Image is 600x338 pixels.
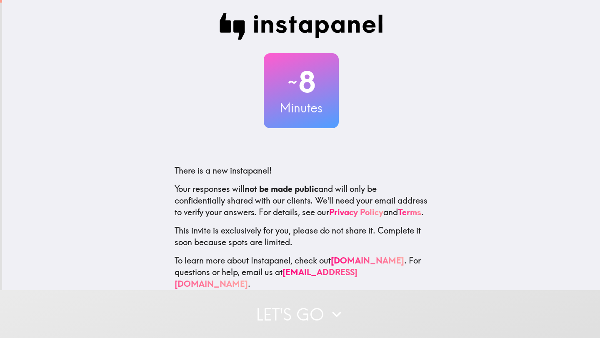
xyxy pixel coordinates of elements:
b: not be made public [245,184,318,194]
p: To learn more about Instapanel, check out . For questions or help, email us at . [175,255,428,290]
a: Terms [398,207,421,217]
a: [EMAIL_ADDRESS][DOMAIN_NAME] [175,267,357,289]
span: There is a new instapanel! [175,165,272,176]
a: [DOMAIN_NAME] [331,255,404,266]
h2: 8 [264,65,339,99]
h3: Minutes [264,99,339,117]
p: Your responses will and will only be confidentially shared with our clients. We'll need your emai... [175,183,428,218]
p: This invite is exclusively for you, please do not share it. Complete it soon because spots are li... [175,225,428,248]
span: ~ [287,70,298,94]
a: Privacy Policy [329,207,383,217]
img: Instapanel [220,13,383,40]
